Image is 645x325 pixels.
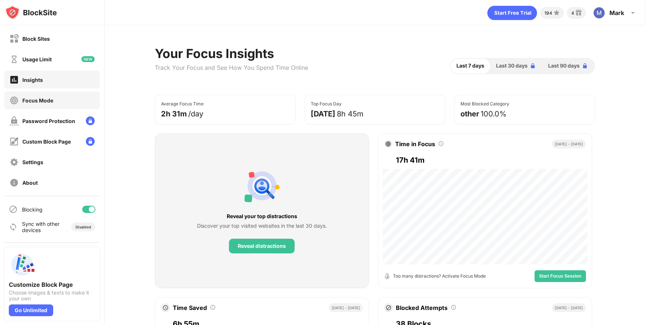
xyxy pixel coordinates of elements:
[10,116,19,126] img: password-protection-off.svg
[10,55,19,64] img: time-usage-off.svg
[22,138,71,145] div: Custom Block Page
[529,62,536,69] img: lock-blue.svg
[438,141,444,147] img: tooltip.svg
[22,159,43,165] div: Settings
[22,97,53,104] div: Focus Mode
[451,304,456,310] img: tooltip.svg
[9,205,18,214] img: blocking-icon.svg
[5,5,57,20] img: logo-blocksite.svg
[548,62,580,70] span: Last 90 days
[9,252,35,278] img: push-custom-page.svg
[9,281,95,288] div: Customize Block Page
[10,178,19,187] img: about-off.svg
[535,270,586,282] button: Start Focus Session
[481,109,507,118] div: 100.0%
[552,140,586,148] div: [DATE] - [DATE]
[22,118,75,124] div: Password Protection
[544,10,552,16] div: 194
[552,303,586,312] div: [DATE] - [DATE]
[197,222,327,230] div: Discover your top visited websites in the last 30 days.
[396,154,586,166] div: 17h 41m
[496,62,528,70] span: Last 30 days
[86,116,95,125] img: lock-menu.svg
[9,304,53,316] div: Go Unlimited
[173,304,207,311] div: Time Saved
[86,137,95,146] img: lock-menu.svg
[574,8,583,17] img: reward-small.svg
[539,274,581,278] span: Start Focus Session
[155,64,308,71] div: Track Your Focus and See How You Spend Time Online
[384,273,390,279] img: open-timer.svg
[396,304,448,311] div: Blocked Attempts
[311,101,342,106] div: Top Focus Day
[22,221,60,233] div: Sync with other devices
[76,225,91,229] div: Disabled
[609,9,624,17] div: Mark
[329,303,363,312] div: [DATE] - [DATE]
[22,180,38,186] div: About
[22,206,43,213] div: Blocking
[9,290,95,301] div: Choose images & texts to make it your own
[10,137,19,146] img: customize-block-page-off.svg
[487,6,537,20] div: animation
[188,109,203,118] div: /day
[210,304,216,310] img: tooltip.svg
[571,10,574,16] div: 4
[311,109,335,118] div: [DATE]
[386,141,391,147] img: target.svg
[22,36,50,42] div: Block Sites
[460,101,509,106] div: Most Blocked Category
[393,272,486,279] div: Too many distractions? Activate Focus Mode
[22,77,43,83] div: Insights
[460,109,479,118] div: other
[10,34,19,43] img: block-off.svg
[81,56,95,62] img: new-icon.svg
[155,46,308,61] div: Your Focus Insights
[238,243,286,249] div: Reveal distractions
[456,62,484,70] span: Last 7 days
[386,305,391,311] img: block-icon.svg
[197,212,327,220] div: Reveal your top distractions
[161,109,187,118] div: 2h 31m
[10,158,19,167] img: settings-off.svg
[337,109,364,118] div: 8h 45m
[22,56,52,62] div: Usage Limit
[10,96,19,105] img: focus-off.svg
[10,75,19,84] img: insights-on.svg
[552,8,561,17] img: points-small.svg
[9,223,18,231] img: sync-icon.svg
[593,7,605,19] img: ACg8ocLgzRhYGHb6ICfdoDvYS0LKFe8DG4mo9UNN_ROdEWeAwX_q_w=s96-c
[163,305,168,311] img: clock.svg
[161,101,204,106] div: Average Focus Time
[395,140,435,148] div: Time in Focus
[244,168,280,203] img: personal-suggestions.svg
[581,62,588,69] img: lock-blue.svg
